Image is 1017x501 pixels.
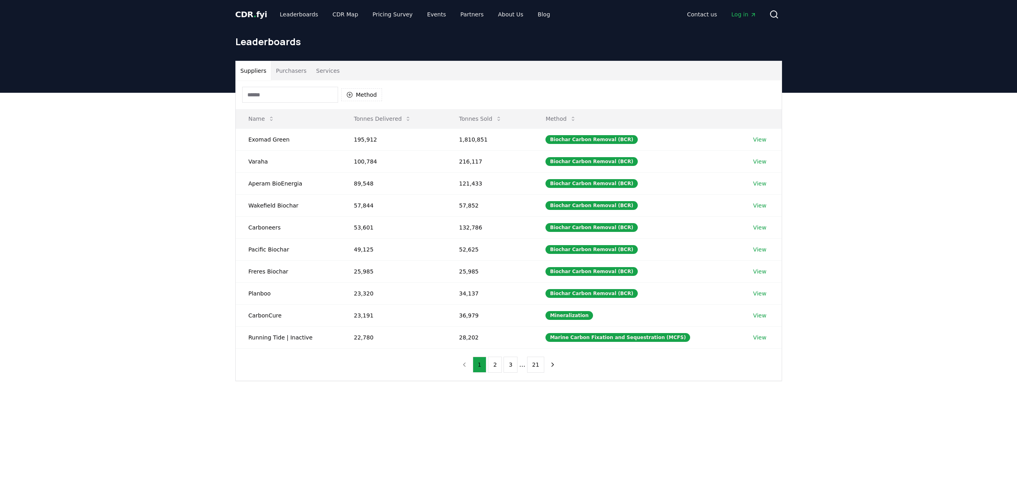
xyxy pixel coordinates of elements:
[242,111,281,127] button: Name
[545,179,637,188] div: Biochar Carbon Removal (BCR)
[539,111,583,127] button: Method
[446,150,533,172] td: 216,117
[753,224,766,232] a: View
[753,136,766,144] a: View
[341,150,446,172] td: 100,784
[236,61,271,80] button: Suppliers
[326,7,364,22] a: CDR Map
[341,216,446,238] td: 53,601
[271,61,311,80] button: Purchasers
[753,202,766,210] a: View
[454,7,490,22] a: Partners
[235,9,267,20] a: CDR.fyi
[531,7,557,22] a: Blog
[341,238,446,260] td: 49,125
[236,304,341,326] td: CarbonCure
[546,357,559,373] button: next page
[235,35,782,48] h1: Leaderboards
[341,326,446,348] td: 22,780
[446,326,533,348] td: 28,202
[236,326,341,348] td: Running Tide | Inactive
[341,172,446,194] td: 89,548
[545,289,637,298] div: Biochar Carbon Removal (BCR)
[446,282,533,304] td: 34,137
[545,135,637,144] div: Biochar Carbon Removal (BCR)
[446,128,533,150] td: 1,810,851
[446,304,533,326] td: 36,979
[681,7,723,22] a: Contact us
[446,194,533,216] td: 57,852
[311,61,344,80] button: Services
[341,282,446,304] td: 23,320
[753,267,766,275] a: View
[236,172,341,194] td: Aperam BioEnergia
[753,246,766,253] a: View
[527,357,545,373] button: 21
[545,223,637,232] div: Biochar Carbon Removal (BCR)
[545,245,637,254] div: Biochar Carbon Removal (BCR)
[446,172,533,194] td: 121,433
[453,111,508,127] button: Tonnes Sold
[236,150,341,172] td: Varaha
[341,128,446,150] td: 195,912
[446,260,533,282] td: 25,985
[681,7,762,22] nav: Main
[488,357,502,373] button: 2
[473,357,487,373] button: 1
[236,216,341,238] td: Carboneers
[753,333,766,341] a: View
[341,88,382,101] button: Method
[341,304,446,326] td: 23,191
[366,7,419,22] a: Pricing Survey
[236,260,341,282] td: Freres Biochar
[504,357,517,373] button: 3
[753,158,766,166] a: View
[725,7,762,22] a: Log in
[341,260,446,282] td: 25,985
[545,157,637,166] div: Biochar Carbon Removal (BCR)
[236,282,341,304] td: Planboo
[492,7,529,22] a: About Us
[341,194,446,216] td: 57,844
[753,289,766,297] a: View
[348,111,418,127] button: Tonnes Delivered
[731,10,756,18] span: Log in
[235,10,267,19] span: CDR fyi
[236,128,341,150] td: Exomad Green
[421,7,452,22] a: Events
[545,201,637,210] div: Biochar Carbon Removal (BCR)
[273,7,324,22] a: Leaderboards
[545,311,593,320] div: Mineralization
[236,194,341,216] td: Wakefield Biochar
[236,238,341,260] td: Pacific Biochar
[519,360,525,369] li: ...
[273,7,556,22] nav: Main
[545,333,690,342] div: Marine Carbon Fixation and Sequestration (MCFS)
[753,180,766,188] a: View
[753,311,766,319] a: View
[446,216,533,238] td: 132,786
[545,267,637,276] div: Biochar Carbon Removal (BCR)
[253,10,256,19] span: .
[446,238,533,260] td: 52,625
